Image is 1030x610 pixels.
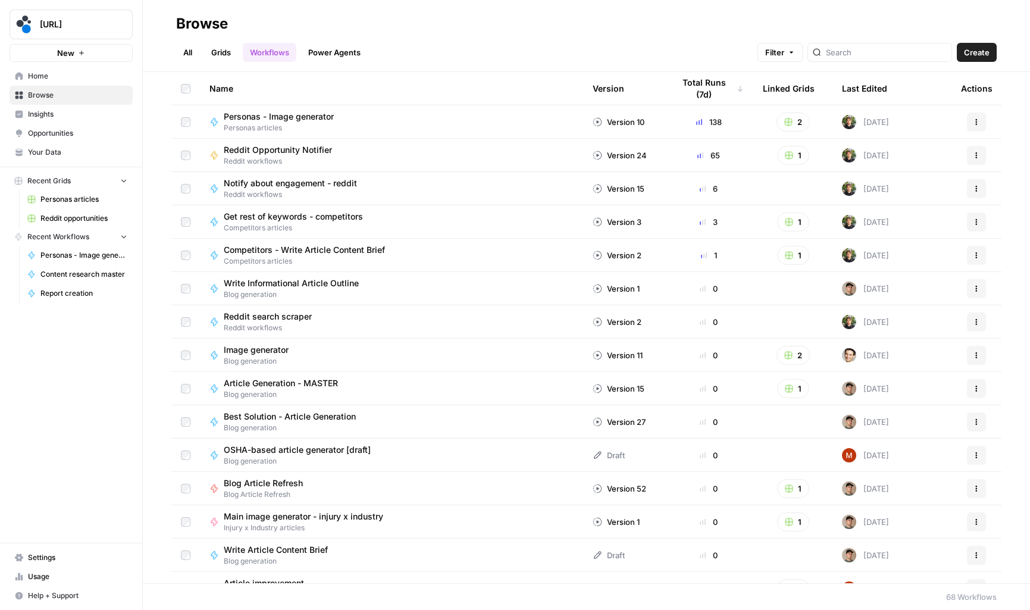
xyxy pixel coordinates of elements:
[593,216,641,228] div: Version 3
[777,579,809,598] button: 1
[204,43,238,62] a: Grids
[10,143,133,162] a: Your Data
[22,209,133,228] a: Reddit opportunities
[842,548,889,562] div: [DATE]
[593,483,646,495] div: Version 52
[674,149,744,161] div: 65
[209,277,574,300] a: Write Informational Article OutlineBlog generation
[842,182,889,196] div: [DATE]
[224,211,363,223] span: Get rest of keywords - competitors
[224,544,328,556] span: Write Article Content Brief
[10,567,133,586] a: Usage
[826,46,947,58] input: Search
[10,105,133,124] a: Insights
[593,449,625,461] div: Draft
[224,456,380,467] span: Blog generation
[22,190,133,209] a: Personas articles
[842,581,889,596] div: [DATE]
[209,411,574,433] a: Best Solution - Article GenerationBlog generation
[224,577,304,589] span: Article improvement
[842,415,889,429] div: [DATE]
[674,316,744,328] div: 0
[224,189,367,200] span: Reddit workflows
[777,512,809,531] button: 1
[209,577,574,600] a: Article improvementBlog Article Refresh
[22,246,133,265] a: Personas - Image generator
[777,479,809,498] button: 1
[842,481,889,496] div: [DATE]
[957,43,997,62] button: Create
[176,43,199,62] a: All
[209,344,574,367] a: Image generatorBlog generation
[842,215,889,229] div: [DATE]
[842,448,889,462] div: [DATE]
[842,148,856,162] img: s6gu7g536aa92dsqocx7pqvq9a9o
[593,516,640,528] div: Version 1
[224,523,393,533] span: Injury x Industry articles
[842,548,856,562] img: bpsmmg7ns9rlz03fz0nd196eddmi
[674,249,744,261] div: 1
[842,315,856,329] img: s6gu7g536aa92dsqocx7pqvq9a9o
[301,43,368,62] a: Power Agents
[842,115,889,129] div: [DATE]
[22,265,133,284] a: Content research master
[842,381,889,396] div: [DATE]
[27,232,89,242] span: Recent Workflows
[224,277,359,289] span: Write Informational Article Outline
[176,14,228,33] div: Browse
[224,423,365,433] span: Blog generation
[842,148,889,162] div: [DATE]
[10,586,133,605] button: Help + Support
[224,344,289,356] span: Image generator
[593,72,624,105] div: Version
[777,212,809,232] button: 1
[40,288,127,299] span: Report creation
[777,379,809,398] button: 1
[593,249,641,261] div: Version 2
[593,549,625,561] div: Draft
[28,571,127,582] span: Usage
[674,549,744,561] div: 0
[224,356,298,367] span: Blog generation
[224,311,312,323] span: Reddit search scraper
[224,323,321,333] span: Reddit workflows
[224,123,343,133] span: Personas articles
[40,18,112,30] span: [URL]
[674,449,744,461] div: 0
[842,515,889,529] div: [DATE]
[28,147,127,158] span: Your Data
[224,489,312,500] span: Blog Article Refresh
[961,72,993,105] div: Actions
[28,590,127,601] span: Help + Support
[57,47,74,59] span: New
[842,248,889,262] div: [DATE]
[842,72,887,105] div: Last Edited
[842,348,889,362] div: [DATE]
[10,67,133,86] a: Home
[224,256,395,267] span: Competitors articles
[209,144,574,167] a: Reddit Opportunity NotifierReddit workflows
[763,72,815,105] div: Linked Grids
[842,348,856,362] img: j7temtklz6amjwtjn5shyeuwpeb0
[10,124,133,143] a: Opportunities
[593,416,646,428] div: Version 27
[28,128,127,139] span: Opportunities
[28,109,127,120] span: Insights
[243,43,296,62] a: Workflows
[209,544,574,567] a: Write Article Content BriefBlog generation
[40,213,127,224] span: Reddit opportunities
[28,552,127,563] span: Settings
[224,223,372,233] span: Competitors articles
[842,248,856,262] img: s6gu7g536aa92dsqocx7pqvq9a9o
[777,346,810,365] button: 2
[842,381,856,396] img: bpsmmg7ns9rlz03fz0nd196eddmi
[224,289,368,300] span: Blog generation
[224,477,303,489] span: Blog Article Refresh
[674,416,744,428] div: 0
[209,444,574,467] a: OSHA-based article generator [draft]Blog generation
[674,116,744,128] div: 138
[209,211,574,233] a: Get rest of keywords - competitorsCompetitors articles
[946,591,997,603] div: 68 Workflows
[209,177,574,200] a: Notify about engagement - redditReddit workflows
[674,183,744,195] div: 6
